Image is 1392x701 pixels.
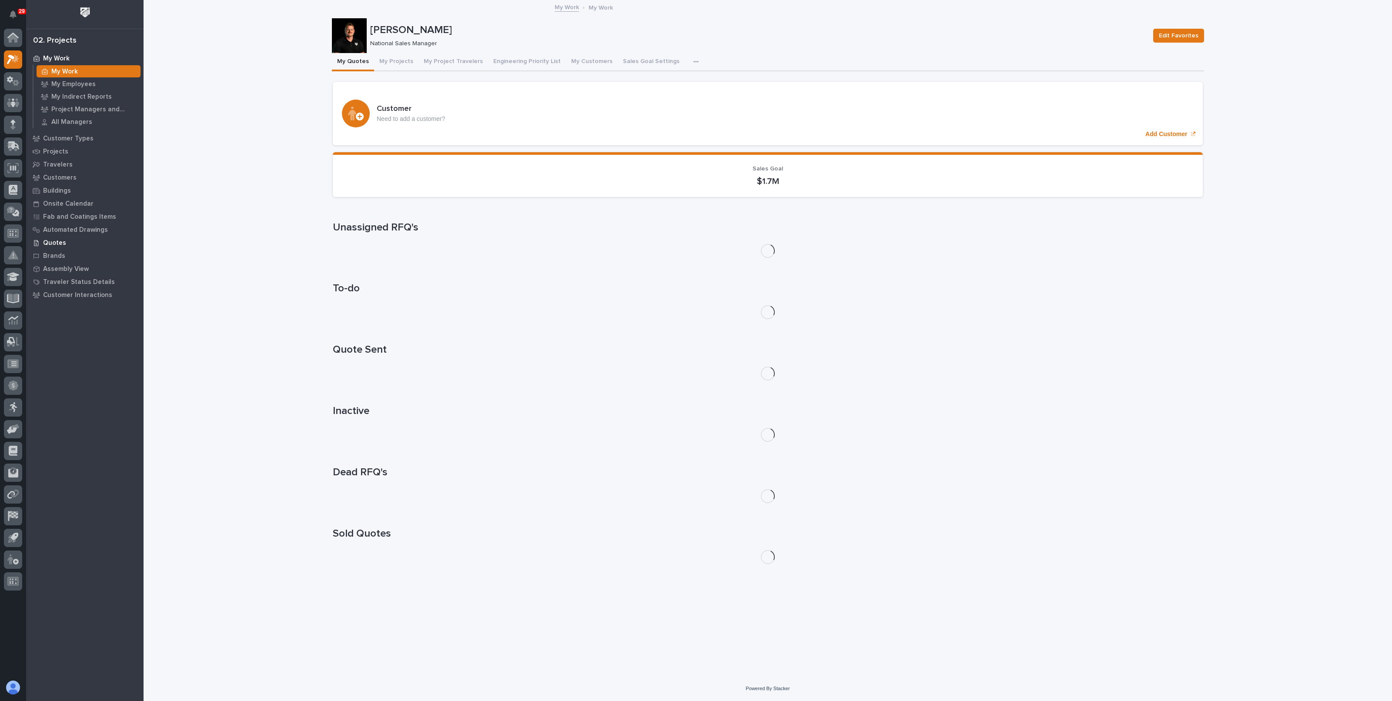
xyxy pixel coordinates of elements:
[51,118,92,126] p: All Managers
[43,239,66,247] p: Quotes
[33,90,144,103] a: My Indirect Reports
[43,252,65,260] p: Brands
[33,78,144,90] a: My Employees
[370,40,1143,47] p: National Sales Manager
[555,2,579,12] a: My Work
[1145,130,1187,138] p: Add Customer
[343,176,1192,187] p: $1.7M
[589,2,613,12] p: My Work
[26,184,144,197] a: Buildings
[26,171,144,184] a: Customers
[51,106,137,113] p: Project Managers and Engineers
[333,221,1203,234] h1: Unassigned RFQ's
[377,115,445,123] p: Need to add a customer?
[43,174,77,182] p: Customers
[26,275,144,288] a: Traveler Status Details
[333,466,1203,479] h1: Dead RFQ's
[26,223,144,236] a: Automated Drawings
[33,103,144,115] a: Project Managers and Engineers
[26,288,144,301] a: Customer Interactions
[26,145,144,158] a: Projects
[43,278,115,286] p: Traveler Status Details
[753,166,783,172] span: Sales Goal
[26,52,144,65] a: My Work
[33,65,144,77] a: My Work
[4,5,22,23] button: Notifications
[11,10,22,24] div: Notifications29
[43,226,108,234] p: Automated Drawings
[374,53,418,71] button: My Projects
[43,187,71,195] p: Buildings
[19,8,25,14] p: 29
[370,24,1146,37] p: [PERSON_NAME]
[332,53,374,71] button: My Quotes
[333,282,1203,295] h1: To-do
[1153,29,1204,43] button: Edit Favorites
[333,82,1203,145] a: Add Customer
[43,265,89,273] p: Assembly View
[26,249,144,262] a: Brands
[26,158,144,171] a: Travelers
[33,116,144,128] a: All Managers
[43,213,116,221] p: Fab and Coatings Items
[43,148,68,156] p: Projects
[43,161,73,169] p: Travelers
[333,405,1203,417] h1: Inactive
[51,80,96,88] p: My Employees
[746,686,790,691] a: Powered By Stacker
[43,135,94,143] p: Customer Types
[1159,30,1198,41] span: Edit Favorites
[4,678,22,697] button: users-avatar
[33,36,77,46] div: 02. Projects
[333,344,1203,356] h1: Quote Sent
[566,53,618,71] button: My Customers
[77,4,93,20] img: Workspace Logo
[26,262,144,275] a: Assembly View
[26,132,144,145] a: Customer Types
[418,53,488,71] button: My Project Travelers
[26,197,144,210] a: Onsite Calendar
[43,291,112,299] p: Customer Interactions
[43,55,70,63] p: My Work
[488,53,566,71] button: Engineering Priority List
[51,93,112,101] p: My Indirect Reports
[333,527,1203,540] h1: Sold Quotes
[618,53,685,71] button: Sales Goal Settings
[377,104,445,114] h3: Customer
[43,200,94,208] p: Onsite Calendar
[51,68,78,76] p: My Work
[26,236,144,249] a: Quotes
[26,210,144,223] a: Fab and Coatings Items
